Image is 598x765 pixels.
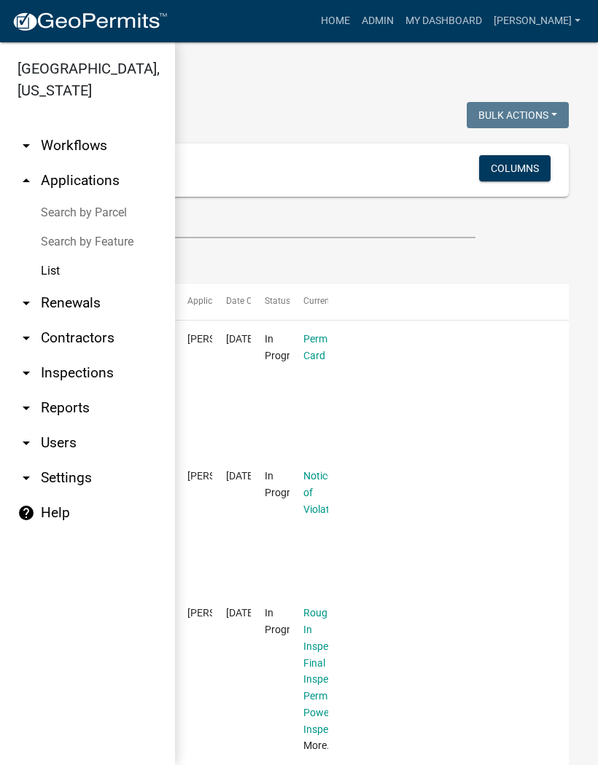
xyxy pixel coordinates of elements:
[265,607,306,635] span: In Progress
[18,469,35,487] i: arrow_drop_down
[174,284,212,319] datatable-header-cell: Applicant
[18,172,35,189] i: arrow_drop_up
[187,333,265,345] span: John T Hill
[18,137,35,154] i: arrow_drop_down
[29,71,569,96] h3: Applications
[29,208,475,238] input: Search for applications
[303,739,335,751] a: More...
[226,296,277,306] span: Date Created
[303,690,354,735] a: Permanent Power Inspection
[290,284,328,319] datatable-header-cell: Current Activity
[303,333,333,361] a: Permit Card
[479,155,551,181] button: Columns
[18,434,35,452] i: arrow_drop_down
[18,399,35,417] i: arrow_drop_down
[303,296,364,306] span: Current Activity
[18,364,35,382] i: arrow_drop_down
[303,657,351,686] a: Final Inspection
[356,7,400,35] a: Admin
[400,7,488,35] a: My Dashboard
[226,607,256,619] span: 09/17/2025
[265,296,290,306] span: Status
[303,470,343,515] a: Notice of Violation
[18,294,35,312] i: arrow_drop_down
[265,333,306,361] span: In Progress
[315,7,356,35] a: Home
[226,470,256,482] span: 09/17/2025
[212,284,251,319] datatable-header-cell: Date Created
[226,333,256,345] span: 09/17/2025
[187,296,225,306] span: Applicant
[488,7,586,35] a: [PERSON_NAME]
[18,504,35,522] i: help
[187,470,265,482] span: Art Wlochowski
[265,470,306,498] span: In Progress
[18,329,35,347] i: arrow_drop_down
[251,284,290,319] datatable-header-cell: Status
[467,102,569,128] button: Bulk Actions
[303,607,351,652] a: Rough-In Inspection
[187,607,265,619] span: JOHN HRITZ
